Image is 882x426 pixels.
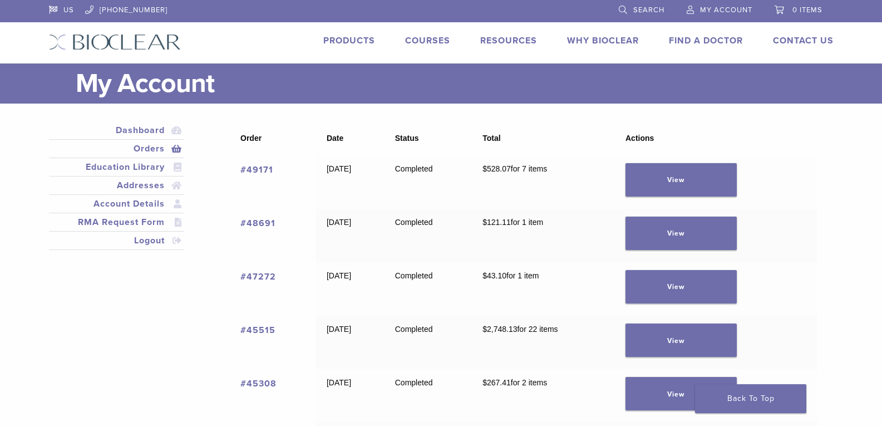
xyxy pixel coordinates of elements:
[695,384,806,413] a: Back To Top
[482,325,487,334] span: $
[395,134,419,143] span: Status
[323,35,375,46] a: Products
[51,160,183,174] a: Education Library
[49,121,185,263] nav: Account pages
[240,218,275,229] a: View order number 48691
[480,35,537,46] a: Resources
[384,155,471,209] td: Completed
[471,316,614,369] td: for 22 items
[51,197,183,210] a: Account Details
[471,155,614,209] td: for 7 items
[327,164,351,173] time: [DATE]
[327,378,351,387] time: [DATE]
[669,35,743,46] a: Find A Doctor
[625,163,737,197] a: View order 49171
[482,164,511,173] span: 528.07
[51,179,183,192] a: Addresses
[482,164,487,173] span: $
[327,325,351,334] time: [DATE]
[384,369,471,423] td: Completed
[76,63,834,104] h1: My Account
[240,134,262,143] span: Order
[471,209,614,262] td: for 1 item
[327,218,351,227] time: [DATE]
[49,34,181,50] img: Bioclear
[625,134,654,143] span: Actions
[625,324,737,357] a: View order 45515
[471,369,614,423] td: for 2 items
[482,378,487,387] span: $
[482,325,517,334] span: 2,748.13
[240,325,275,336] a: View order number 45515
[240,271,276,282] a: View order number 47272
[482,218,487,227] span: $
[51,124,183,137] a: Dashboard
[240,164,273,175] a: View order number 49171
[792,6,822,14] span: 0 items
[567,35,639,46] a: Why Bioclear
[384,209,471,262] td: Completed
[482,218,511,227] span: 121.11
[51,142,183,155] a: Orders
[51,216,183,229] a: RMA Request Form
[327,134,343,143] span: Date
[482,134,500,143] span: Total
[625,377,737,410] a: View order 45308
[51,234,183,247] a: Logout
[633,6,664,14] span: Search
[482,378,511,387] span: 267.41
[384,316,471,369] td: Completed
[482,271,506,280] span: 43.10
[327,271,351,280] time: [DATE]
[700,6,752,14] span: My Account
[773,35,834,46] a: Contact Us
[405,35,450,46] a: Courses
[625,217,737,250] a: View order 48691
[240,378,277,389] a: View order number 45308
[471,262,614,316] td: for 1 item
[384,262,471,316] td: Completed
[625,270,737,303] a: View order 47272
[482,271,487,280] span: $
